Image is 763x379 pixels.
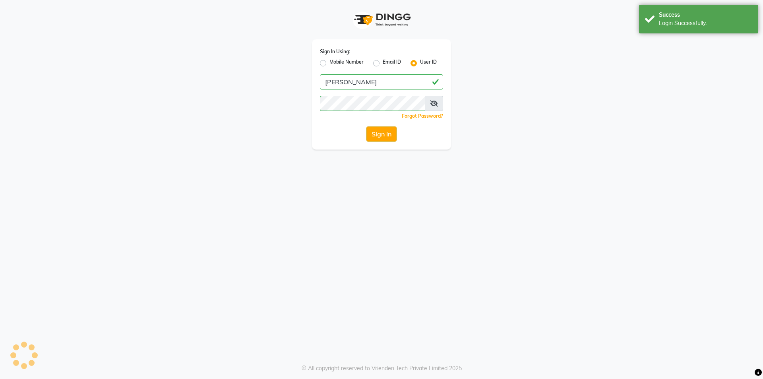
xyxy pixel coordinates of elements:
a: Forgot Password? [402,113,443,119]
label: Mobile Number [329,58,364,68]
input: Username [320,74,443,89]
img: logo1.svg [350,8,413,31]
input: Username [320,96,425,111]
label: Email ID [383,58,401,68]
div: Login Successfully. [659,19,752,27]
button: Sign In [366,126,397,142]
div: Success [659,11,752,19]
label: Sign In Using: [320,48,350,55]
label: User ID [420,58,437,68]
